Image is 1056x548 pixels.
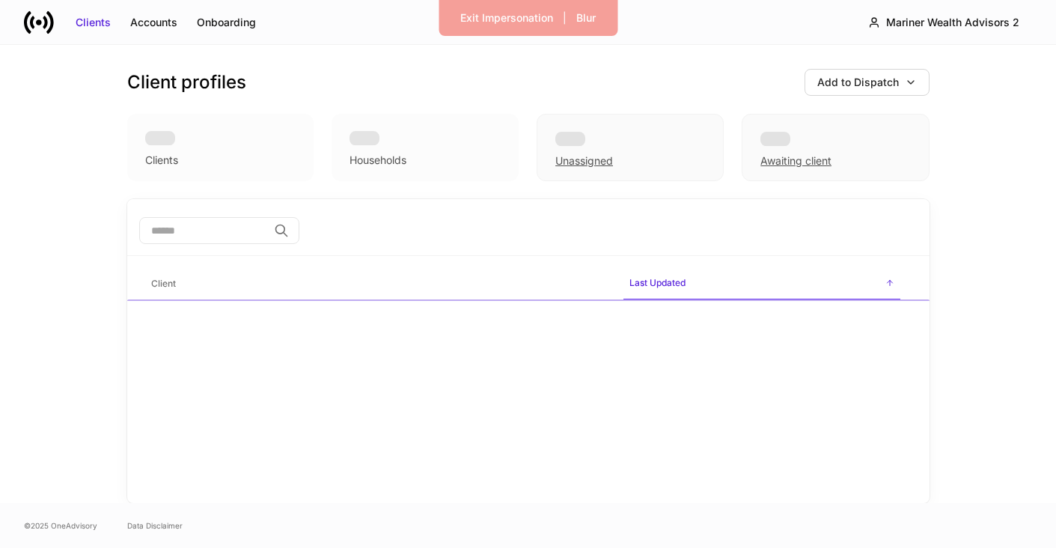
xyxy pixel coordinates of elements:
button: Accounts [120,10,187,34]
h6: Client [151,276,176,290]
div: Unassigned [555,153,613,168]
h3: Client profiles [127,70,246,94]
span: Last Updated [623,268,900,300]
button: Add to Dispatch [805,69,930,96]
div: Clients [145,153,178,168]
div: Awaiting client [742,114,929,181]
div: Unassigned [537,114,724,181]
h6: Last Updated [629,275,686,290]
span: © 2025 OneAdvisory [24,520,97,532]
div: Exit Impersonation [460,10,553,25]
button: Mariner Wealth Advisors 2 [855,9,1032,36]
div: Clients [76,15,111,30]
div: Blur [576,10,596,25]
div: Add to Dispatch [817,75,899,90]
div: Households [350,153,406,168]
div: Awaiting client [760,153,831,168]
button: Blur [567,6,605,30]
button: Onboarding [187,10,266,34]
div: Accounts [130,15,177,30]
button: Exit Impersonation [451,6,563,30]
button: Clients [66,10,120,34]
a: Data Disclaimer [127,520,183,532]
div: Mariner Wealth Advisors 2 [886,15,1019,30]
span: Client [145,269,611,299]
div: Onboarding [197,15,256,30]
